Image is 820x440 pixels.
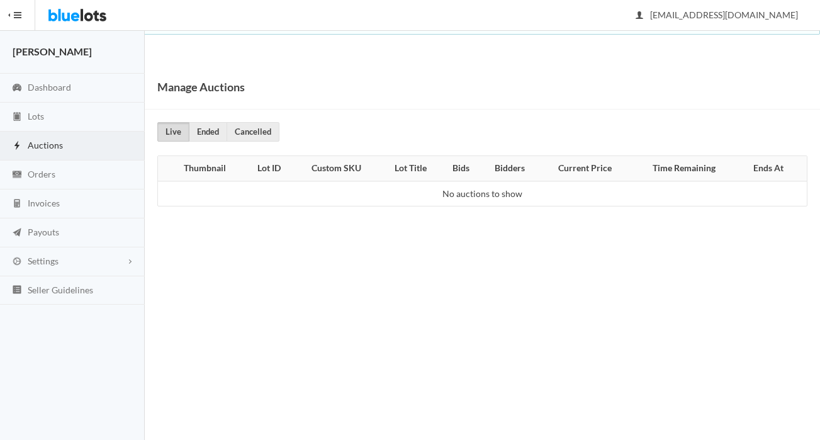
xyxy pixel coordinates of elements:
[28,256,59,266] span: Settings
[11,256,23,268] ion-icon: cog
[11,169,23,181] ion-icon: cash
[245,156,293,181] th: Lot ID
[28,169,55,179] span: Orders
[11,140,23,152] ion-icon: flash
[293,156,380,181] th: Custom SKU
[28,111,44,121] span: Lots
[227,122,279,142] a: Cancelled
[539,156,631,181] th: Current Price
[11,227,23,239] ion-icon: paper plane
[13,45,92,57] strong: [PERSON_NAME]
[11,198,23,210] ion-icon: calculator
[157,122,189,142] a: Live
[481,156,539,181] th: Bidders
[157,77,245,96] h1: Manage Auctions
[158,156,245,181] th: Thumbnail
[441,156,480,181] th: Bids
[11,111,23,123] ion-icon: clipboard
[28,140,63,150] span: Auctions
[189,122,227,142] a: Ended
[633,10,646,22] ion-icon: person
[636,9,798,20] span: [EMAIL_ADDRESS][DOMAIN_NAME]
[28,82,71,93] span: Dashboard
[631,156,737,181] th: Time Remaining
[11,285,23,296] ion-icon: list box
[28,198,60,208] span: Invoices
[28,285,93,295] span: Seller Guidelines
[380,156,441,181] th: Lot Title
[738,156,807,181] th: Ends At
[28,227,59,237] span: Payouts
[158,181,807,206] td: No auctions to show
[11,82,23,94] ion-icon: speedometer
